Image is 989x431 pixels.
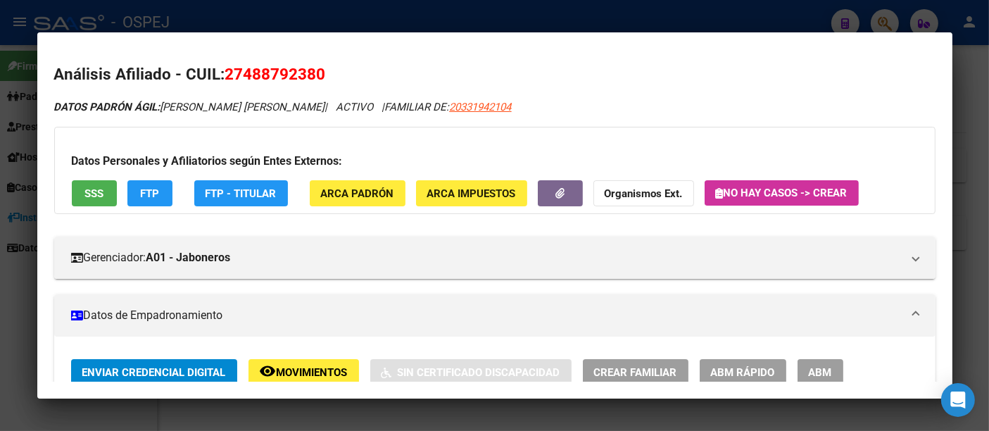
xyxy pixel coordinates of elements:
strong: A01 - Jaboneros [146,249,231,266]
span: SSS [84,187,103,200]
button: Crear Familiar [583,359,688,385]
button: Movimientos [248,359,359,385]
h3: Datos Personales y Afiliatorios según Entes Externos: [72,153,918,170]
button: No hay casos -> Crear [705,180,859,206]
span: FAMILIAR DE: [385,101,512,113]
button: Sin Certificado Discapacidad [370,359,572,385]
button: FTP [127,180,172,206]
button: ABM Rápido [700,359,786,385]
strong: DATOS PADRÓN ÁGIL: [54,101,160,113]
span: ABM [809,366,832,379]
mat-panel-title: Gerenciador: [71,249,902,266]
span: No hay casos -> Crear [716,187,848,199]
button: Enviar Credencial Digital [71,359,237,385]
span: 27488792380 [225,65,326,83]
button: SSS [72,180,117,206]
h2: Análisis Afiliado - CUIL: [54,63,936,87]
span: Enviar Credencial Digital [82,366,226,379]
mat-panel-title: Datos de Empadronamiento [71,307,902,324]
i: | ACTIVO | [54,101,512,113]
mat-expansion-panel-header: Datos de Empadronamiento [54,294,936,337]
span: 20331942104 [450,101,512,113]
button: FTP - Titular [194,180,288,206]
span: Movimientos [277,366,348,379]
mat-expansion-panel-header: Gerenciador:A01 - Jaboneros [54,237,936,279]
button: Organismos Ext. [593,180,694,206]
span: ARCA Impuestos [427,187,516,200]
button: ARCA Padrón [310,180,405,206]
span: ABM Rápido [711,366,775,379]
span: FTP [140,187,159,200]
strong: Organismos Ext. [605,187,683,200]
button: ABM [798,359,843,385]
button: ARCA Impuestos [416,180,527,206]
span: ARCA Padrón [321,187,394,200]
div: Open Intercom Messenger [941,383,975,417]
span: [PERSON_NAME] [PERSON_NAME] [54,101,325,113]
mat-icon: remove_red_eye [260,363,277,380]
span: Sin Certificado Discapacidad [398,366,560,379]
span: Crear Familiar [594,366,677,379]
span: FTP - Titular [206,187,277,200]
